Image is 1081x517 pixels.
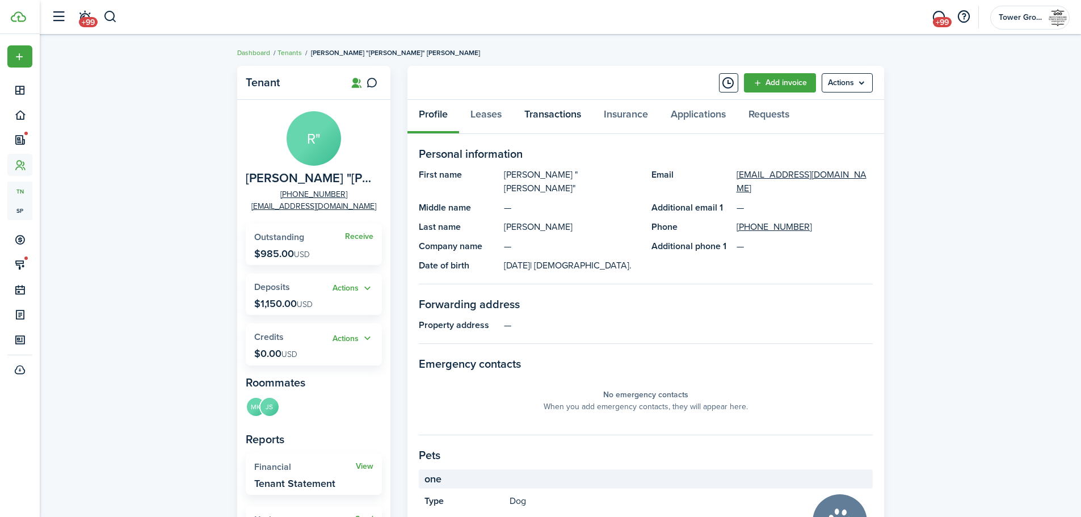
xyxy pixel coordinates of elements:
button: Search [103,7,117,27]
panel-main-description: — [504,201,640,215]
a: Applications [659,100,737,134]
widget-stats-title: Financial [254,462,356,472]
a: JS [266,397,280,419]
panel-main-section-title: Personal information [419,145,873,162]
button: Open menu [822,73,873,93]
a: Tenants [277,48,302,58]
panel-main-subtitle: Reports [246,431,382,448]
span: Rhonda "Kaye" Jamerson [246,171,376,186]
a: Receive [345,232,373,241]
panel-main-description: — [504,239,640,253]
panel-main-description: [PERSON_NAME] "[PERSON_NAME]" [504,168,640,195]
span: [PERSON_NAME] "[PERSON_NAME]" [PERSON_NAME] [311,48,480,58]
a: Insurance [592,100,659,134]
a: [PHONE_NUMBER] [737,220,812,234]
a: Transactions [513,100,592,134]
p: $1,150.00 [254,298,313,309]
a: [PHONE_NUMBER] [280,188,347,200]
span: USD [294,249,310,260]
panel-main-description: [DATE] [504,259,640,272]
panel-main-title: Additional phone 1 [651,239,731,253]
a: Add invoice [744,73,816,93]
a: [EMAIL_ADDRESS][DOMAIN_NAME] [251,200,376,212]
span: Deposits [254,280,290,293]
img: Tower Grove Community Development Corporation [1049,9,1067,27]
panel-main-section-header: one [419,469,873,489]
button: Open resource center [954,7,973,27]
span: USD [297,299,313,310]
panel-main-title: Last name [419,220,498,234]
span: Tower Grove Community Development Corporation [999,14,1044,22]
panel-main-section-title: Forwarding address [419,296,873,313]
img: TenantCloud [11,11,26,22]
menu-btn: Actions [822,73,873,93]
a: Notifications [74,3,95,32]
button: Open menu [7,45,32,68]
a: Requests [737,100,801,134]
avatar-text: MK [247,398,265,416]
panel-main-subtitle: Roommates [246,374,382,391]
panel-main-title: First name [419,168,498,195]
a: tn [7,182,32,201]
panel-main-title: Middle name [419,201,498,215]
panel-main-placeholder-description: When you add emergency contacts, they will appear here. [544,401,748,413]
avatar-text: JS [260,398,279,416]
button: Actions [333,282,373,295]
panel-main-description: Dog [510,494,801,508]
panel-main-description: [PERSON_NAME] [504,220,640,234]
span: Outstanding [254,230,304,243]
panel-main-title: Type [424,494,504,508]
a: [EMAIL_ADDRESS][DOMAIN_NAME] [737,168,873,195]
button: Timeline [719,73,738,93]
panel-main-placeholder-title: No emergency contacts [603,389,688,401]
span: | [DEMOGRAPHIC_DATA]. [530,259,632,272]
panel-main-title: Property address [419,318,498,332]
a: Messaging [928,3,949,32]
span: USD [281,348,297,360]
a: Leases [459,100,513,134]
panel-main-title: Email [651,168,731,195]
panel-main-title: Phone [651,220,731,234]
avatar-text: R" [287,111,341,166]
a: sp [7,201,32,220]
button: Actions [333,332,373,345]
a: MK [246,397,266,419]
panel-main-title: Tenant [246,76,337,89]
span: +99 [79,17,98,27]
widget-stats-description: Tenant Statement [254,478,335,489]
panel-main-title: Company name [419,239,498,253]
p: $985.00 [254,248,310,259]
button: Open menu [333,282,373,295]
panel-main-description: — [504,318,873,332]
a: View [356,462,373,471]
button: Open menu [333,332,373,345]
panel-main-section-title: Pets [419,447,873,464]
panel-main-title: Date of birth [419,259,498,272]
span: Credits [254,330,284,343]
panel-main-title: Additional email 1 [651,201,731,215]
panel-main-section-title: Emergency contacts [419,355,873,372]
p: $0.00 [254,348,297,359]
a: Dashboard [237,48,270,58]
button: Open sidebar [48,6,69,28]
span: +99 [933,17,952,27]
